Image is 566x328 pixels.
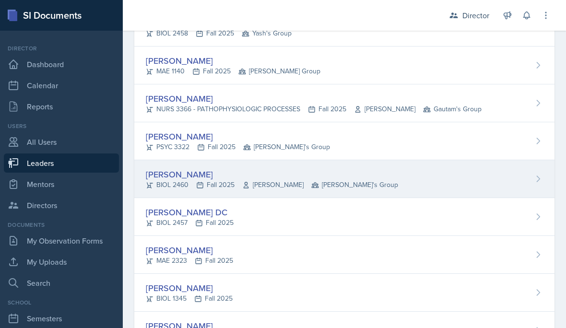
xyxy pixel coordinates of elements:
div: MAE 2323 Fall 2025 [146,256,233,266]
div: [PERSON_NAME] DC [146,206,234,219]
a: [PERSON_NAME] MAE 2323Fall 2025 [134,236,554,274]
a: Calendar [4,76,119,95]
div: BIOL 2457 Fall 2025 [146,218,234,228]
a: Reports [4,97,119,116]
div: NURS 3366 - PATHOPHYSIOLOGIC PROCESSES Fall 2025 [146,104,482,114]
a: My Uploads [4,252,119,271]
a: [PERSON_NAME] MAE 1140Fall 2025 [PERSON_NAME] Group [134,47,554,84]
a: Directors [4,196,119,215]
a: My Observation Forms [4,231,119,250]
div: Users [4,122,119,130]
a: Leaders [4,153,119,173]
a: [PERSON_NAME] PSYC 3322Fall 2025 [PERSON_NAME]'s Group [134,122,554,160]
div: PSYC 3322 Fall 2025 [146,142,330,152]
span: [PERSON_NAME] [242,180,304,190]
div: Documents [4,221,119,229]
div: [PERSON_NAME] [146,281,233,294]
div: Director [462,10,489,21]
a: Dashboard [4,55,119,74]
div: School [4,298,119,307]
a: Search [4,273,119,293]
a: [PERSON_NAME] NURS 3366 - PATHOPHYSIOLOGIC PROCESSESFall 2025[PERSON_NAME] Gautam's Group [134,84,554,122]
span: [PERSON_NAME] [354,104,415,114]
span: [PERSON_NAME] Group [238,66,320,76]
a: Semesters [4,309,119,328]
div: BIOL 2460 Fall 2025 [146,180,398,190]
div: [PERSON_NAME] [146,54,320,67]
span: [PERSON_NAME]'s Group [311,180,398,190]
div: BIOL 2458 Fall 2025 [146,28,292,38]
a: All Users [4,132,119,152]
div: Director [4,44,119,53]
span: Yash's Group [242,28,292,38]
span: [PERSON_NAME]'s Group [243,142,330,152]
div: [PERSON_NAME] [146,130,330,143]
span: Gautam's Group [423,104,482,114]
a: [PERSON_NAME] DC BIOL 2457Fall 2025 [134,198,554,236]
div: [PERSON_NAME] [146,168,398,181]
div: MAE 1140 Fall 2025 [146,66,320,76]
div: [PERSON_NAME] [146,244,233,257]
a: Mentors [4,175,119,194]
a: [PERSON_NAME] BIOL 1345Fall 2025 [134,274,554,312]
div: [PERSON_NAME] [146,92,482,105]
a: [PERSON_NAME] BIOL 2460Fall 2025[PERSON_NAME] [PERSON_NAME]'s Group [134,160,554,198]
div: BIOL 1345 Fall 2025 [146,293,233,304]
